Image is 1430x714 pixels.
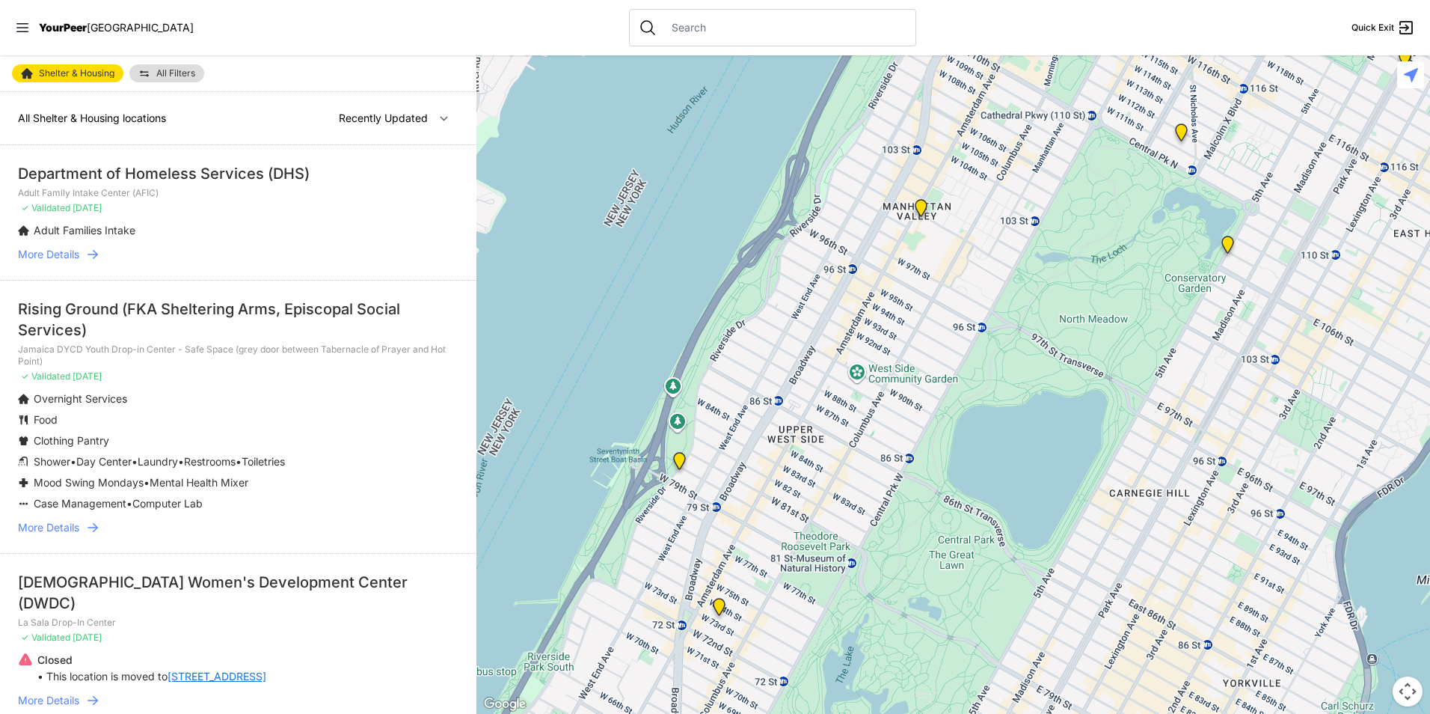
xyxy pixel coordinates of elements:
a: Open this area in Google Maps (opens a new window) [480,695,530,714]
span: More Details [18,247,79,262]
span: All Filters [156,69,195,78]
span: Mood Swing Mondays [34,476,144,489]
button: Map camera controls [1393,677,1423,707]
span: Mental Health Mixer [150,476,248,489]
a: All Filters [129,64,204,82]
span: More Details [18,520,79,535]
span: • [70,455,76,468]
span: [DATE] [73,370,102,382]
span: All Shelter & Housing locations [18,112,166,124]
a: More Details [18,693,458,708]
p: Closed [37,653,266,668]
span: Clothing Pantry [34,434,109,447]
span: Quick Exit [1351,22,1394,34]
a: More Details [18,520,458,535]
span: Toiletries [242,455,285,468]
span: Adult Families Intake [34,224,135,237]
span: Computer Lab [132,497,203,510]
span: Case Management [34,497,126,510]
div: [DEMOGRAPHIC_DATA] Women's Development Center (DWDC) [18,572,458,614]
span: Shelter & Housing [39,69,114,78]
span: ✓ Validated [21,632,70,643]
span: YourPeer [39,21,87,34]
div: Bailey House, Inc. [1396,49,1414,73]
span: Restrooms [184,455,236,468]
div: 820 MRT Residential Chemical Dependence Treatment Program [1172,123,1191,147]
p: La Sala Drop-In Center [18,617,458,629]
div: Hamilton Senior Center [710,598,728,622]
div: Department of Homeless Services (DHS) [18,163,458,184]
div: Rising Ground (FKA Sheltering Arms, Episcopal Social Services) [18,299,458,341]
span: • [236,455,242,468]
span: Laundry [138,455,178,468]
span: More Details [18,693,79,708]
span: Overnight Services [34,392,127,405]
p: Jamaica DYCD Youth Drop-in Center - Safe Space (grey door between Tabernacle of Prayer and Hot Po... [18,344,458,367]
div: Administrative Office, No Walk-Ins [670,452,689,476]
a: YourPeer[GEOGRAPHIC_DATA] [39,23,194,32]
img: Google [480,695,530,714]
span: • [132,455,138,468]
a: Shelter & Housing [12,64,123,82]
span: • [144,476,150,489]
span: Day Center [76,455,132,468]
span: Food [34,413,58,426]
a: [STREET_ADDRESS] [168,669,266,684]
span: Shower [34,455,70,468]
p: • This location is moved to [37,669,266,684]
span: • [126,497,132,510]
span: • [178,455,184,468]
span: ✓ Validated [21,370,70,382]
a: More Details [18,247,458,262]
span: ✓ Validated [21,202,70,213]
p: Adult Family Intake Center (AFIC) [18,187,458,199]
span: [DATE] [73,632,102,643]
input: Search [663,20,906,35]
div: Trinity Lutheran Church [912,199,930,223]
a: Quick Exit [1351,19,1415,37]
span: [DATE] [73,202,102,213]
span: [GEOGRAPHIC_DATA] [87,21,194,34]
